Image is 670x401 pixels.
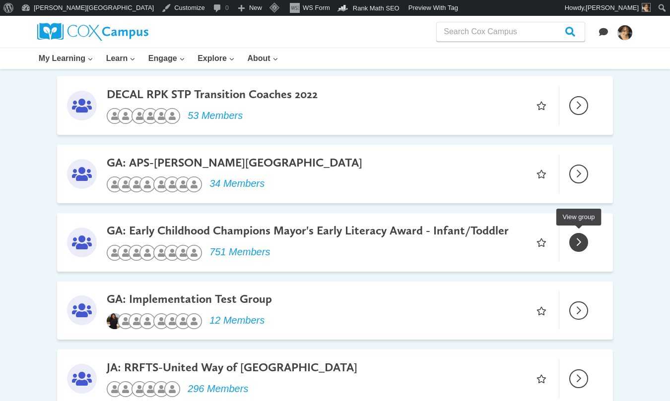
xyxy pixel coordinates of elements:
h2: GA: APS-[PERSON_NAME][GEOGRAPHIC_DATA] [107,156,524,170]
button: Child menu of My Learning [32,48,100,69]
button: Child menu of My Account [614,23,635,40]
button: Mark as Favorite [536,100,546,113]
nav: Secondary Navigation [617,23,633,40]
a: View group [569,96,588,115]
span: 751 Members [209,246,270,257]
img: Cox Campus [37,23,148,41]
span: 296 Members [188,383,248,394]
nav: Primary Navigation [32,48,284,69]
span: 12 Members [209,315,265,326]
span: 34 Members [209,178,265,189]
a: DECAL RPK STP Transition Coaches 2022 53 Members [102,82,529,129]
button: Mark as Favorite [536,305,546,318]
button: Mark as Favorite [536,169,546,181]
button: Mark as Favorite [536,373,546,386]
button: Mark as Favorite [536,237,546,250]
h2: GA: Implementation Test Group [107,292,524,306]
span: 53 Members [188,110,243,121]
h2: DECAL RPK STP Transition Coaches 2022 [107,87,524,102]
button: Child menu of About [241,48,285,69]
a: View group [569,165,588,183]
a: GA: APS-[PERSON_NAME][GEOGRAPHIC_DATA] 34 Members [102,151,529,198]
span: Rank Math SEO [353,4,400,12]
button: Child menu of Explore [191,48,241,69]
h2: GA: Early Childhood Champions Mayor's Early Literacy Award - Infant/Toddler [107,224,524,238]
button: Child menu of Learn [100,48,142,69]
button: Child menu of Engage [142,48,191,69]
a: View group [569,301,588,320]
span: [PERSON_NAME] [586,4,639,11]
h2: JA: RRFTS-United Way of [GEOGRAPHIC_DATA] [107,360,524,375]
a: View group [569,233,588,252]
a: GA: Early Childhood Champions Mayor's Early Literacy Award - Infant/Toddler 751 Members [102,219,529,266]
a: View group [569,369,588,388]
input: Search Cox Campus [436,22,585,42]
a: GA: Implementation Test Group 12 Members [102,287,529,334]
